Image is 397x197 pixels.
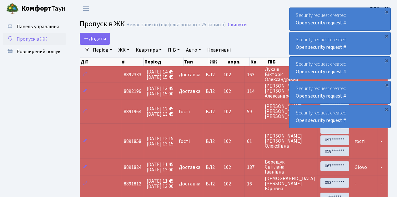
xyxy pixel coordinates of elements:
span: ВЛ2 [206,139,218,144]
div: × [384,8,390,15]
span: - [354,180,356,187]
div: Немає записів (відфільтровано з 25 записів). [126,22,227,28]
div: Security request created [289,81,390,104]
div: × [384,57,390,63]
div: × [384,82,390,88]
th: ПІБ [267,58,310,66]
a: Додати [80,33,110,45]
a: Розширений пошук [3,45,66,58]
span: 102 [224,88,231,95]
span: Панель управління [17,23,59,30]
span: 8891824 [124,164,141,171]
span: Доставка [179,165,200,170]
span: Доставка [179,181,200,186]
span: 61 [247,139,259,144]
span: [PERSON_NAME] [PERSON_NAME] [PERSON_NAME] [265,104,315,119]
span: ВЛ2 [206,72,218,77]
button: Переключити навігацію [78,3,94,14]
th: Кв. [250,58,267,66]
a: Open security request # [296,117,346,124]
span: Гості [179,139,190,144]
div: Security request created [289,57,390,79]
div: Security request created [289,8,390,30]
div: × [384,33,390,39]
span: [DATE] 14:45 [DATE] 15:45 [147,68,173,81]
span: [PERSON_NAME] [PERSON_NAME] Олексіївна [265,134,315,149]
th: # [121,58,144,66]
span: Берещук Світлана Іванівна [265,159,315,174]
span: 102 [224,138,231,145]
a: ВЛ2 -. К. [370,5,389,13]
a: ЖК [116,45,132,55]
th: ЖК [209,58,227,66]
span: [DATE] 12:45 [DATE] 13:45 [147,105,173,118]
span: Доставка [179,89,200,94]
a: Пропуск в ЖК [3,33,66,45]
span: Glovo [354,164,367,171]
span: 8891964 [124,108,141,115]
span: [DATE] 11:45 [DATE] 13:00 [147,178,173,190]
span: [DATE] 12:15 [DATE] 13:15 [147,135,173,147]
a: Скинути [228,22,247,28]
span: Доставка [179,72,200,77]
span: 102 [224,108,231,115]
b: Комфорт [21,3,51,13]
div: Security request created [289,105,390,128]
span: 102 [224,71,231,78]
a: Open security request # [296,68,346,75]
span: Розширений пошук [17,48,60,55]
span: Пропуск в ЖК [17,36,47,43]
span: [PERSON_NAME] [PERSON_NAME] Александровна [265,83,315,98]
span: [DATE] 11:45 [DATE] 13:00 [147,161,173,173]
span: Додати [84,35,106,42]
span: - [380,180,382,187]
div: × [384,106,390,112]
div: Security request created [289,32,390,55]
span: ВЛ2 [206,109,218,114]
a: Авто [183,45,204,55]
span: Лукаш Вікторія Олександрівна [265,67,315,82]
span: гості [354,138,365,145]
img: logo.png [6,3,19,15]
span: 8891858 [124,138,141,145]
span: Гості [179,109,190,114]
span: 137 [247,165,259,170]
span: 59 [247,109,259,114]
a: Квартира [133,45,164,55]
a: Панель управління [3,20,66,33]
a: ПІБ [165,45,182,55]
th: корп. [227,58,250,66]
span: ВЛ2 [206,165,218,170]
th: Дії [80,58,121,66]
span: 8892196 [124,88,141,95]
span: Пропуск в ЖК [80,18,125,29]
th: Період [144,58,183,66]
a: Open security request # [296,93,346,99]
span: 8892333 [124,71,141,78]
a: Open security request # [296,19,346,26]
span: [DEMOGRAPHIC_DATA] [PERSON_NAME] Юріївна [265,176,315,191]
span: [DATE] 13:45 [DATE] 15:00 [147,85,173,97]
span: 102 [224,180,231,187]
span: ВЛ2 [206,181,218,186]
b: ВЛ2 -. К. [370,5,389,12]
span: Таун [21,3,66,14]
span: 8891812 [124,180,141,187]
th: Тип [183,58,209,66]
span: 16 [247,181,259,186]
span: ВЛ2 [206,89,218,94]
span: 114 [247,89,259,94]
a: Open security request # [296,44,346,51]
span: - [380,164,382,171]
span: 163 [247,72,259,77]
a: Неактивні [205,45,233,55]
span: - [380,138,382,145]
span: 102 [224,164,231,171]
a: Період [90,45,115,55]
